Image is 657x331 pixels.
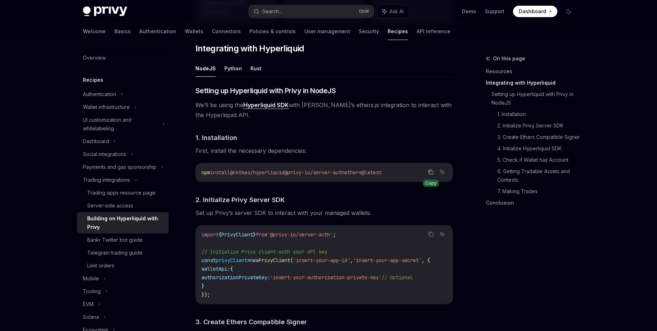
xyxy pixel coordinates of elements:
span: const [201,257,216,264]
span: walletApi: [201,266,230,272]
span: 'insert-your-app-secret' [353,257,422,264]
button: Ask AI [438,230,447,239]
div: Overview [83,54,106,62]
div: Tooling [83,287,101,296]
button: Ask AI [377,5,409,18]
span: We’ll be using the with [PERSON_NAME]’s ethers.js integration to interact with the Hyperliquid API. [195,100,453,120]
span: } [201,283,204,289]
a: Integrating with Hyperliquid [486,77,580,89]
a: Authentication [139,23,176,40]
span: Setting up Hyperliquid with Privy in NodeJS [195,86,336,96]
div: Building on Hyperliquid with Privy [87,214,164,231]
a: Resources [486,66,580,77]
div: Telegram trading guide [87,249,143,257]
a: 5. Check if Wallet has Account [497,154,580,166]
span: 2. Initialize Privy Server SDK [195,195,285,205]
a: Basics [114,23,131,40]
span: 'insert-your-authorization-private-key' [270,274,382,281]
span: import [201,231,219,238]
span: Ctrl K [359,9,369,14]
div: Search... [262,7,282,16]
span: // Optional [382,274,413,281]
button: Python [224,60,242,77]
span: { [230,266,233,272]
a: 7. Making Trades [497,186,580,197]
span: // Initialize Privy client with your API key [201,249,327,255]
a: Security [359,23,379,40]
a: Wallets [185,23,203,40]
a: Building on Hyperliquid with Privy [77,212,169,234]
a: API reference [417,23,451,40]
span: @nktkas/hyperliquid [230,169,284,176]
span: 'insert-your-app-id' [293,257,350,264]
div: UI customization and whitelabeling [83,116,158,133]
div: Social integrations [83,150,126,159]
span: On this page [493,54,525,63]
span: authorizationPrivateKey: [201,274,270,281]
a: 1. Installation [497,109,580,120]
span: } [253,231,256,238]
div: Wallet infrastructure [83,103,130,111]
a: Setting up Hyperliquid with Privy in NodeJS [492,89,580,109]
span: 3. Create Ethers Compatible Signer [195,317,307,327]
a: User management [304,23,350,40]
div: Trading integrations [83,176,130,184]
a: Demo [462,8,476,15]
span: Ask AI [389,8,404,15]
span: from [256,231,267,238]
a: 3. Create Ethers Compatible Signer [497,131,580,143]
button: Ask AI [438,167,447,177]
a: Connectors [212,23,241,40]
span: 1. Installation [195,133,237,142]
button: Toggle dark mode [563,6,574,17]
a: 2. Initialize Privy Server SDK [497,120,580,131]
a: Policies & controls [249,23,296,40]
span: new [250,257,259,264]
span: ( [290,257,293,264]
span: Set up Privy’s server SDK to interact with your managed wallets: [195,208,453,218]
div: Dashboard [83,137,109,146]
button: Copy the contents from the code block [426,230,435,239]
div: Trading apps resource page [87,189,155,197]
span: First, install the necessary dependencies: [195,146,453,156]
span: '@privy-io/server-auth' [267,231,333,238]
span: = [247,257,250,264]
span: ethers@latest [344,169,382,176]
div: Authentication [83,90,116,99]
div: Limit orders [87,261,114,270]
button: Search...CtrlK [249,5,374,18]
a: Conclusion [486,197,580,209]
span: PrivyClient [222,231,253,238]
div: Bankr Twitter bot guide [87,236,143,244]
div: EVM [83,300,94,309]
a: 6. Getting Tradable Assets and Contexts [497,166,580,186]
a: Bankr Twitter bot guide [77,234,169,246]
a: Recipes [388,23,408,40]
span: { [219,231,222,238]
div: Server-side access [87,201,133,210]
img: dark logo [83,6,127,16]
a: Hyperliquid SDK [243,101,289,109]
a: Limit orders [77,259,169,272]
div: Payments and gas sponsorship [83,163,156,171]
a: Welcome [83,23,106,40]
span: PrivyClient [259,257,290,264]
div: Solana [83,313,99,321]
span: @privy-io/server-auth [284,169,344,176]
button: Copy the contents from the code block [426,167,435,177]
a: Dashboard [513,6,557,17]
span: Dashboard [519,8,546,15]
button: NodeJS [195,60,216,77]
span: }); [201,291,210,298]
div: Copy [423,180,439,187]
h5: Recipes [83,76,103,84]
a: Support [485,8,504,15]
a: Overview [77,51,169,64]
span: , { [422,257,430,264]
span: ; [333,231,336,238]
a: Server-side access [77,199,169,212]
span: privyClient [216,257,247,264]
div: Mobile [83,274,99,283]
span: npm [201,169,210,176]
a: Trading apps resource page [77,186,169,199]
